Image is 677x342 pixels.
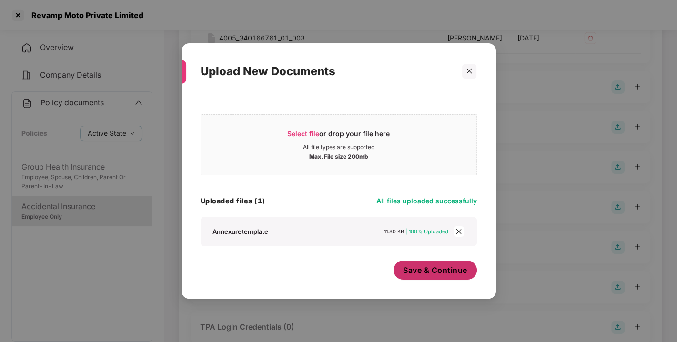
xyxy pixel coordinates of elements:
[403,265,467,275] span: Save & Continue
[303,143,374,151] div: All file types are supported
[384,228,404,235] span: 11.80 KB
[376,197,477,205] span: All files uploaded successfully
[309,151,368,161] div: Max. File size 200mb
[201,122,476,168] span: Select fileor drop your file hereAll file types are supportedMax. File size 200mb
[405,228,448,235] span: | 100% Uploaded
[394,261,477,280] button: Save & Continue
[201,196,265,206] h4: Uploaded files (1)
[287,130,319,138] span: Select file
[287,129,390,143] div: or drop your file here
[454,226,464,237] span: close
[466,68,473,74] span: close
[201,53,454,90] div: Upload New Documents
[212,227,268,236] div: Annexuretemplate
